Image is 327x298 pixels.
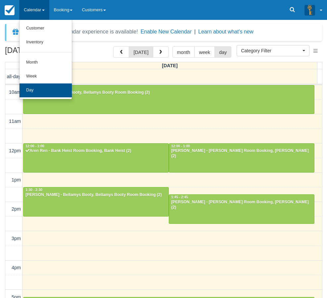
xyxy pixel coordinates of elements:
[22,28,138,36] div: A new Booking Calendar experience is available!
[5,5,15,15] img: checkfront-main-nav-mini-logo.png
[194,46,215,58] button: week
[194,29,196,34] span: |
[9,89,21,95] span: 10am
[214,46,231,58] button: day
[172,46,195,58] button: month
[25,188,42,192] span: 1:30 - 2:30
[23,143,169,173] a: 12:00 - 1:00Aren Ren - Bank Heist Room Booking, Bank Heist (2)
[25,148,167,154] div: Aren Ren - Bank Heist Room Booking, Bank Heist (2)
[141,28,192,35] button: Enable New Calendar
[20,56,72,70] a: Month
[12,265,21,270] span: 4pm
[171,195,188,199] span: 1:45 - 2:45
[12,236,21,241] span: 3pm
[304,5,315,15] img: A3
[237,45,309,56] button: Category Filter
[9,148,21,153] span: 12pm
[25,90,312,95] div: Aren Ren - Bellamys Booty, Bellamys Booty Room Booking (2)
[25,192,167,198] div: [PERSON_NAME] - Bellamys Booty, Bellamys Booty Room Booking (2)
[12,177,21,182] span: 1pm
[20,83,72,97] a: Day
[129,46,153,58] button: [DATE]
[19,20,72,99] ul: Calendar
[9,119,21,124] span: 11am
[20,70,72,83] a: Week
[169,194,314,224] a: 1:45 - 2:45[PERSON_NAME] - [PERSON_NAME] Room Booking, [PERSON_NAME] (2)
[198,29,254,34] a: Learn about what's new
[20,35,72,49] a: Inventory
[7,74,21,79] span: all-day
[169,143,314,173] a: 12:00 - 1:00[PERSON_NAME] - [PERSON_NAME] Room Booking, [PERSON_NAME] (2)
[25,144,44,148] span: 12:00 - 1:00
[162,63,178,68] span: [DATE]
[171,148,312,159] div: [PERSON_NAME] - [PERSON_NAME] Room Booking, [PERSON_NAME] (2)
[241,47,301,54] span: Category Filter
[5,46,89,59] h2: [DATE]
[12,206,21,212] span: 2pm
[20,22,72,35] a: Customer
[171,144,190,148] span: 12:00 - 1:00
[23,85,314,114] a: 10:00 - 11:00Aren Ren - Bellamys Booty, Bellamys Booty Room Booking (2)
[171,200,312,210] div: [PERSON_NAME] - [PERSON_NAME] Room Booking, [PERSON_NAME] (2)
[23,187,169,216] a: 1:30 - 2:30[PERSON_NAME] - Bellamys Booty, Bellamys Booty Room Booking (2)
